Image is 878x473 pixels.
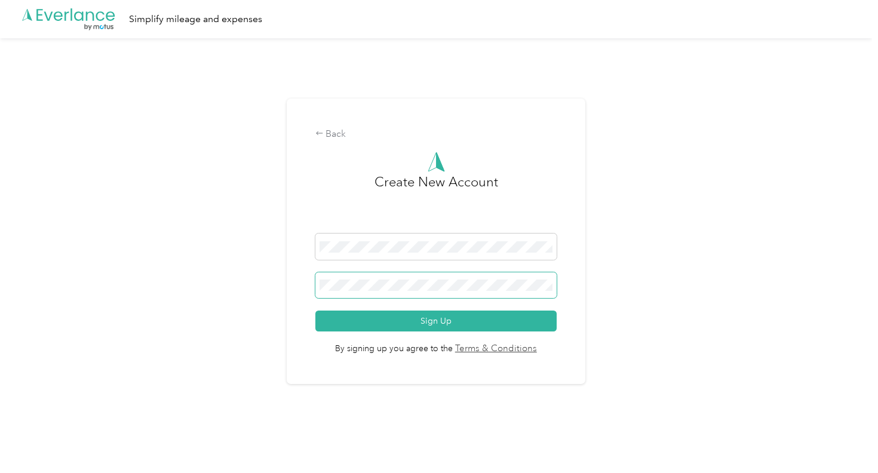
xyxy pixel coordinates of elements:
button: Sign Up [315,311,557,331]
span: By signing up you agree to the [315,331,557,355]
div: Simplify mileage and expenses [129,12,262,27]
div: Back [315,127,557,142]
a: Terms & Conditions [453,342,537,356]
h3: Create New Account [374,172,498,234]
